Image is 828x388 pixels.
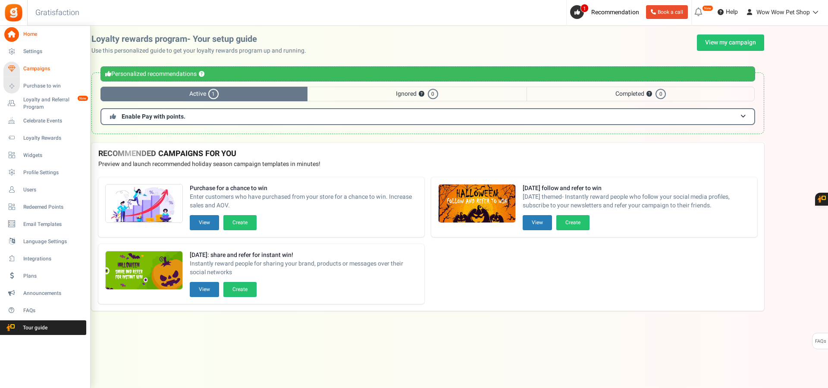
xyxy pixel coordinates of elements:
button: View [190,215,219,230]
span: 1 [208,89,219,99]
a: Help [714,5,741,19]
a: Profile Settings [3,165,86,180]
em: New [77,95,88,101]
button: View [523,215,552,230]
button: ? [199,72,204,77]
p: Use this personalized guide to get your loyalty rewards program up and running. [91,47,313,55]
span: Email Templates [23,221,84,228]
span: Help [724,8,738,16]
a: Home [3,27,86,42]
span: Ignored [307,87,527,101]
span: FAQs [815,333,826,350]
span: 0 [655,89,666,99]
span: Loyalty and Referral Program [23,96,86,111]
span: Tour guide [4,324,64,332]
button: ? [419,91,424,97]
h4: RECOMMENDED CAMPAIGNS FOR YOU [98,150,757,158]
span: Enter customers who have purchased from your store for a chance to win. Increase sales and AOV. [190,193,417,210]
a: FAQs [3,303,86,318]
img: Recommended Campaigns [106,251,182,290]
em: New [702,5,713,11]
a: Email Templates [3,217,86,232]
a: Purchase to win [3,79,86,94]
p: Preview and launch recommended holiday season campaign templates in minutes! [98,160,757,169]
span: Announcements [23,290,84,297]
button: View [190,282,219,297]
a: Settings [3,44,86,59]
span: Recommendation [591,8,639,17]
a: Celebrate Events [3,113,86,128]
span: Integrations [23,255,84,263]
button: ? [646,91,652,97]
a: Plans [3,269,86,283]
span: [DATE] themed- Instantly reward people who follow your social media profiles, subscribe to your n... [523,193,750,210]
span: FAQs [23,307,84,314]
a: Announcements [3,286,86,300]
span: Widgets [23,152,84,159]
a: Loyalty Rewards [3,131,86,145]
a: Redeemed Points [3,200,86,214]
a: Users [3,182,86,197]
span: Loyalty Rewards [23,135,84,142]
strong: [DATE]: share and refer for instant win! [190,251,417,260]
span: Campaigns [23,65,84,72]
span: Profile Settings [23,169,84,176]
strong: Purchase for a chance to win [190,184,417,193]
span: Enable Pay with points. [122,112,185,121]
span: Wow Wow Pet Shop [756,8,810,17]
a: 1 Recommendation [570,5,643,19]
span: Home [23,31,84,38]
h2: Loyalty rewards program- Your setup guide [91,34,313,44]
h3: Gratisfaction [26,4,89,22]
span: Instantly reward people for sharing your brand, products or messages over their social networks [190,260,417,277]
button: Create [556,215,590,230]
span: Redeemed Points [23,203,84,211]
a: Book a call [646,5,688,19]
button: Create [223,282,257,297]
span: Language Settings [23,238,84,245]
span: Settings [23,48,84,55]
button: Create [223,215,257,230]
span: 1 [580,4,589,13]
a: Integrations [3,251,86,266]
span: Celebrate Events [23,117,84,125]
a: Loyalty and Referral Program New [3,96,86,111]
img: Gratisfaction [4,3,23,22]
a: Widgets [3,148,86,163]
a: Campaigns [3,62,86,76]
strong: [DATE] follow and refer to win [523,184,750,193]
span: Purchase to win [23,82,84,90]
img: Recommended Campaigns [106,185,182,223]
a: Language Settings [3,234,86,249]
span: Plans [23,272,84,280]
span: Completed [527,87,755,101]
a: View my campaign [697,34,764,51]
span: Active [100,87,307,101]
div: Personalized recommendations [100,66,755,81]
span: Users [23,186,84,194]
img: Recommended Campaigns [439,185,515,223]
span: 0 [428,89,438,99]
